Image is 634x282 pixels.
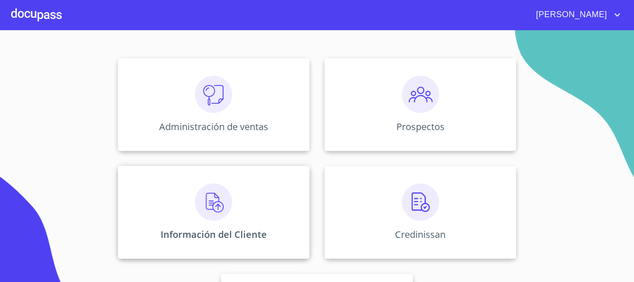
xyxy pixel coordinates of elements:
p: Prospectos [396,120,445,133]
span: [PERSON_NAME] [529,7,612,22]
img: carga.png [195,184,232,221]
p: Administración de ventas [159,120,268,133]
img: consulta.png [195,76,232,113]
p: Información del Cliente [161,228,267,241]
p: Credinissan [395,228,446,241]
button: account of current user [529,7,623,22]
img: prospectos.png [402,76,439,113]
img: verificacion.png [402,184,439,221]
